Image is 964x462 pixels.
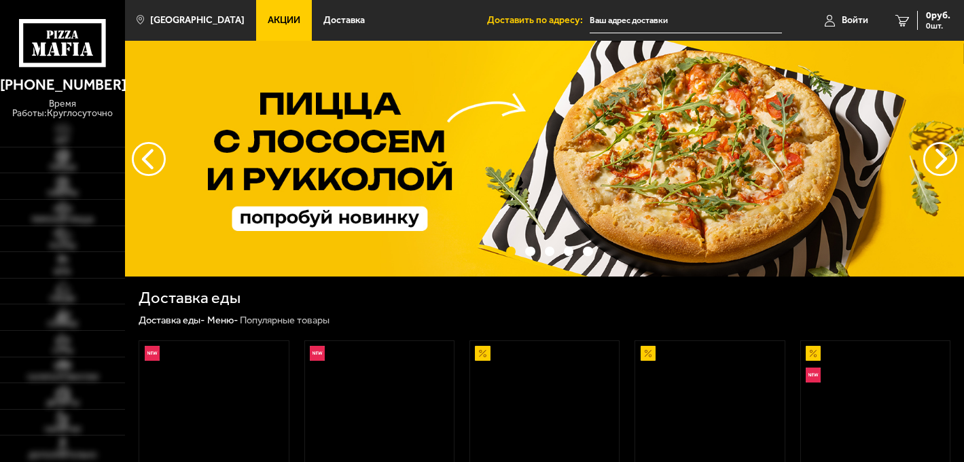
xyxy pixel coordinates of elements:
input: Ваш адрес доставки [590,8,783,33]
div: Популярные товары [240,314,329,327]
a: Меню- [207,314,238,326]
img: Акционный [806,346,821,361]
img: Акционный [641,346,656,361]
span: Войти [842,16,868,25]
img: Акционный [475,346,490,361]
span: Акции [268,16,300,25]
img: Новинка [310,346,325,361]
button: точки переключения [525,247,535,256]
span: 0 руб. [926,11,950,20]
button: точки переключения [545,247,554,256]
h1: Доставка еды [139,290,240,306]
a: Доставка еды- [139,314,204,326]
button: предыдущий [923,142,957,176]
button: следующий [132,142,166,176]
img: Новинка [806,368,821,383]
button: точки переключения [564,247,573,256]
span: [GEOGRAPHIC_DATA] [150,16,245,25]
span: 0 шт. [926,22,950,30]
button: точки переключения [583,247,592,256]
span: Доставка [323,16,365,25]
span: Доставить по адресу: [487,16,590,25]
button: точки переключения [506,247,516,256]
img: Новинка [145,346,160,361]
